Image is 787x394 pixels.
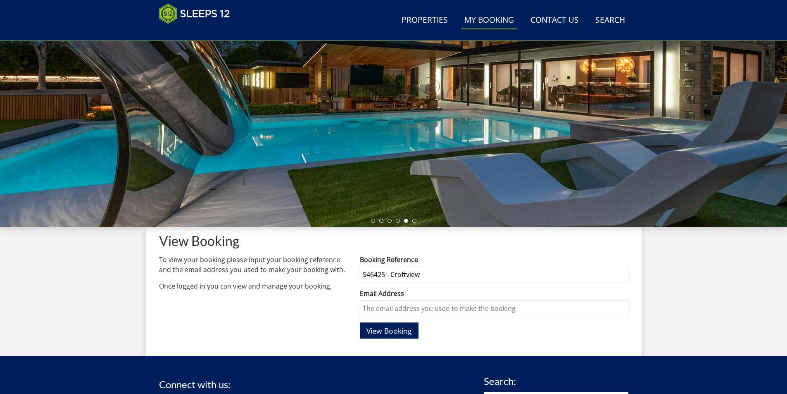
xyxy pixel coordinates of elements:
[360,322,418,339] button: View Booking
[366,326,412,336] span: View Booking
[159,255,347,275] p: To view your booking please input your booking reference and the email address you used to make y...
[592,11,628,30] a: Search
[527,11,582,30] a: Contact Us
[484,376,628,387] h3: Search:
[159,3,230,24] img: Sleeps 12
[159,234,628,248] h1: View Booking
[360,267,628,282] input: Your booking reference, e.g. S232
[159,281,347,291] p: Once logged in you can view and manage your booking.
[159,379,231,390] h3: Connect with us:
[360,255,628,265] label: Booking Reference
[461,11,517,30] a: My Booking
[360,301,628,316] input: The email address you used to make the booking
[360,289,628,298] label: Email Address
[155,29,242,36] iframe: Customer reviews powered by Trustpilot
[398,11,451,30] a: Properties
